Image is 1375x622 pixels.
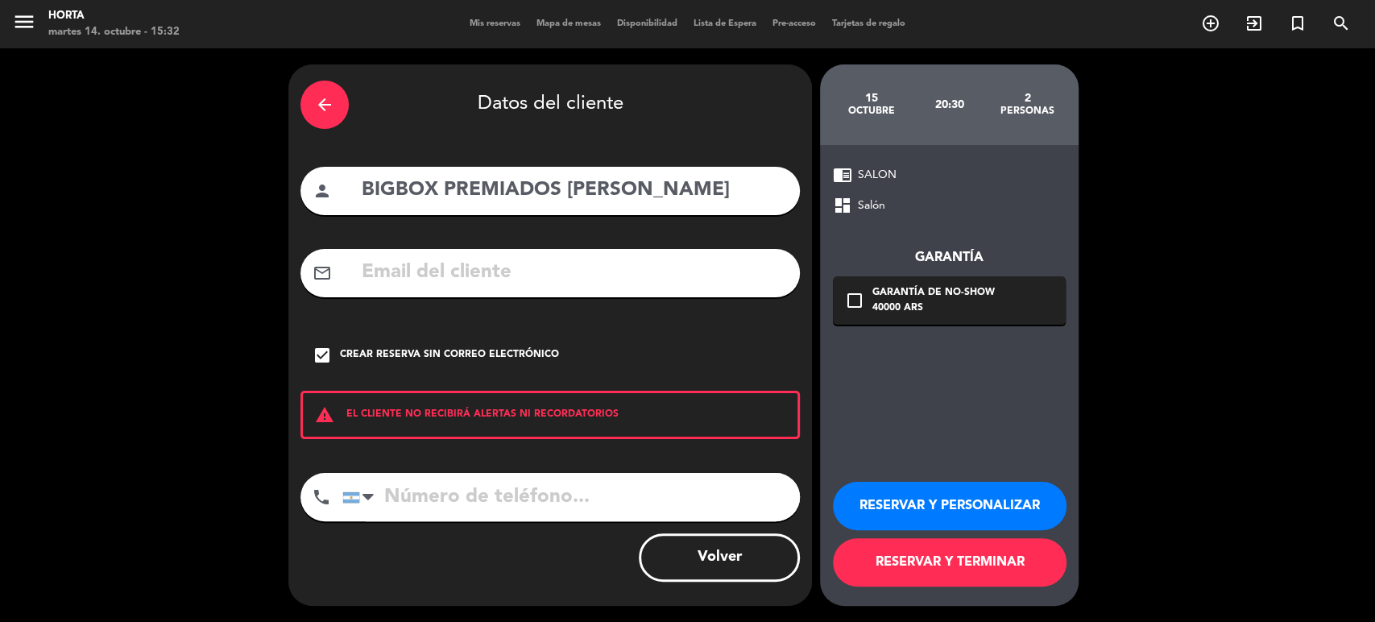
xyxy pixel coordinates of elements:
[832,105,910,118] div: octubre
[872,301,995,317] div: 40000 ARS
[988,92,1066,105] div: 2
[48,24,180,40] div: martes 14. octubre - 15:32
[12,10,36,39] button: menu
[910,77,988,133] div: 20:30
[48,8,180,24] div: Horta
[313,346,332,365] i: check_box
[858,166,897,185] span: SALON
[1201,14,1220,33] i: add_circle_outline
[313,263,332,283] i: mail_outline
[313,181,332,201] i: person
[315,95,334,114] i: arrow_back
[342,473,800,521] input: Número de teléfono...
[824,19,913,28] span: Tarjetas de regalo
[833,538,1066,587] button: RESERVAR Y TERMINAR
[872,285,995,301] div: Garantía de no-show
[300,391,800,439] div: EL CLIENTE NO RECIBIRÁ ALERTAS NI RECORDATORIOS
[833,482,1066,530] button: RESERVAR Y PERSONALIZAR
[528,19,609,28] span: Mapa de mesas
[312,487,331,507] i: phone
[764,19,824,28] span: Pre-acceso
[1245,14,1264,33] i: exit_to_app
[833,196,852,215] span: dashboard
[832,92,910,105] div: 15
[833,247,1066,268] div: Garantía
[462,19,528,28] span: Mis reservas
[1332,14,1351,33] i: search
[685,19,764,28] span: Lista de Espera
[1288,14,1307,33] i: turned_in_not
[609,19,685,28] span: Disponibilidad
[340,347,559,363] div: Crear reserva sin correo electrónico
[639,533,800,582] button: Volver
[845,291,864,310] i: check_box_outline_blank
[858,197,885,215] span: Salón
[300,77,800,133] div: Datos del cliente
[833,165,852,185] span: chrome_reader_mode
[343,474,380,520] div: Argentina: +54
[303,405,346,425] i: warning
[360,256,788,289] input: Email del cliente
[988,105,1066,118] div: personas
[360,174,788,207] input: Nombre del cliente
[12,10,36,34] i: menu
